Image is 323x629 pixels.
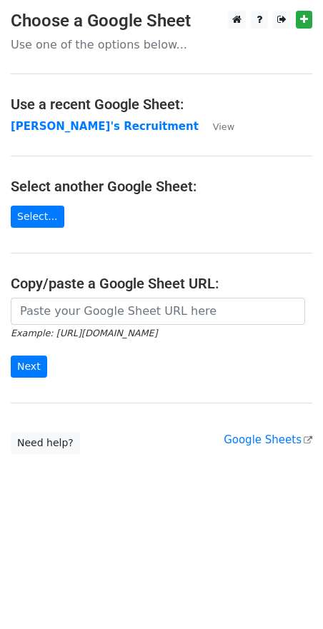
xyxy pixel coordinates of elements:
a: Google Sheets [224,433,312,446]
a: View [199,120,234,133]
h4: Use a recent Google Sheet: [11,96,312,113]
a: Select... [11,206,64,228]
a: [PERSON_NAME]'s Recruitment [11,120,199,133]
a: Need help? [11,432,80,454]
h4: Copy/paste a Google Sheet URL: [11,275,312,292]
h3: Choose a Google Sheet [11,11,312,31]
h4: Select another Google Sheet: [11,178,312,195]
p: Use one of the options below... [11,37,312,52]
input: Next [11,356,47,378]
small: Example: [URL][DOMAIN_NAME] [11,328,157,338]
input: Paste your Google Sheet URL here [11,298,305,325]
small: View [213,121,234,132]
